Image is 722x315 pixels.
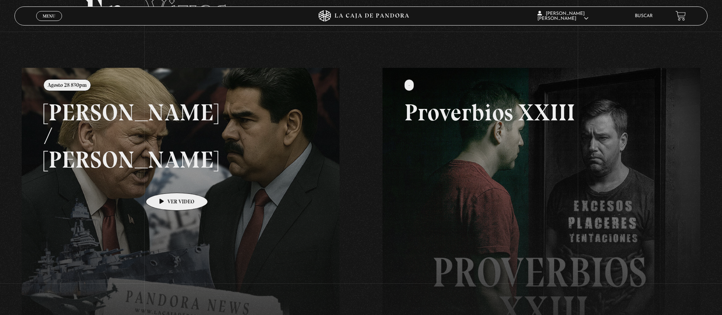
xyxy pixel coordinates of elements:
a: Buscar [635,14,653,18]
span: Cerrar [40,20,58,25]
span: Menu [43,14,55,18]
a: View your shopping cart [676,11,686,21]
span: [PERSON_NAME] [PERSON_NAME] [537,11,588,21]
